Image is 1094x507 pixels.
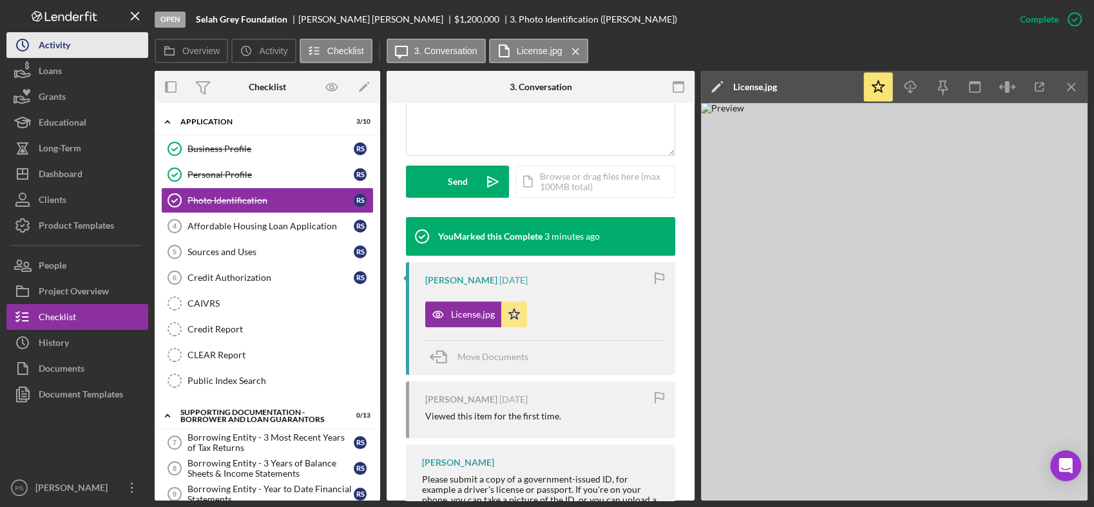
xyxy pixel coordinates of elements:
[6,330,148,356] button: History
[454,14,499,24] span: $1,200,000
[510,14,677,24] div: 3. Photo Identification ([PERSON_NAME])
[6,58,148,84] button: Loans
[39,58,62,87] div: Loans
[231,39,296,63] button: Activity
[173,274,177,282] tspan: 6
[425,301,527,327] button: License.jpg
[457,351,528,362] span: Move Documents
[187,376,373,386] div: Public Index Search
[161,265,374,291] a: 6Credit AuthorizationRS
[187,350,373,360] div: CLEAR Report
[425,275,497,285] div: [PERSON_NAME]
[354,436,367,449] div: R S
[6,213,148,238] a: Product Templates
[187,247,354,257] div: Sources and Uses
[39,187,66,216] div: Clients
[39,356,84,385] div: Documents
[354,168,367,181] div: R S
[161,291,374,316] a: CAIVRS
[161,316,374,342] a: Credit Report
[354,245,367,258] div: R S
[39,110,86,139] div: Educational
[387,39,486,63] button: 3. Conversation
[161,342,374,368] a: CLEAR Report
[39,278,109,307] div: Project Overview
[39,381,123,410] div: Document Templates
[422,457,494,468] div: [PERSON_NAME]
[425,394,497,405] div: [PERSON_NAME]
[187,298,373,309] div: CAIVRS
[161,213,374,239] a: 4Affordable Housing Loan ApplicationRS
[6,110,148,135] button: Educational
[6,381,148,407] a: Document Templates
[347,412,370,419] div: 0 / 13
[1050,450,1081,481] div: Open Intercom Messenger
[509,82,571,92] div: 3. Conversation
[161,239,374,265] a: 5Sources and UsesRS
[499,394,528,405] time: 2025-09-27 15:31
[39,135,81,164] div: Long-Term
[187,221,354,231] div: Affordable Housing Loan Application
[425,341,541,373] button: Move Documents
[733,82,777,92] div: License.jpg
[249,82,286,92] div: Checklist
[39,330,69,359] div: History
[6,253,148,278] button: People
[451,309,495,320] div: License.jpg
[39,213,114,242] div: Product Templates
[1020,6,1059,32] div: Complete
[161,136,374,162] a: Business ProfileRS
[347,118,370,126] div: 3 / 10
[6,84,148,110] a: Grants
[187,144,354,154] div: Business Profile
[6,356,148,381] button: Documents
[187,432,354,453] div: Borrowing Entity - 3 Most Recent Years of Tax Returns
[32,475,116,504] div: [PERSON_NAME]
[298,14,454,24] div: [PERSON_NAME] [PERSON_NAME]
[448,166,468,198] div: Send
[6,161,148,187] button: Dashboard
[354,142,367,155] div: R S
[196,14,287,24] b: Selah Grey Foundation
[173,222,177,230] tspan: 4
[354,194,367,207] div: R S
[6,32,148,58] button: Activity
[354,462,367,475] div: R S
[406,166,509,198] button: Send
[187,195,354,206] div: Photo Identification
[161,430,374,455] a: 7Borrowing Entity - 3 Most Recent Years of Tax ReturnsRS
[6,475,148,501] button: PS[PERSON_NAME]
[327,46,364,56] label: Checklist
[489,39,589,63] button: License.jpg
[173,439,177,446] tspan: 7
[6,278,148,304] a: Project Overview
[161,481,374,507] a: 9Borrowing Entity - Year to Date Financial StatementsRS
[438,231,542,242] div: You Marked this Complete
[187,169,354,180] div: Personal Profile
[187,273,354,283] div: Credit Authorization
[173,464,177,472] tspan: 8
[161,162,374,187] a: Personal ProfileRS
[161,455,374,481] a: 8Borrowing Entity - 3 Years of Balance Sheets & Income StatementsRS
[15,484,24,492] text: PS
[414,46,477,56] label: 3. Conversation
[300,39,372,63] button: Checklist
[180,118,338,126] div: Application
[180,408,338,423] div: Supporting Documentation - Borrower and Loan Guarantors
[39,304,76,333] div: Checklist
[701,103,1088,501] img: Preview
[1007,6,1088,32] button: Complete
[425,411,561,421] div: Viewed this item for the first time.
[187,458,354,479] div: Borrowing Entity - 3 Years of Balance Sheets & Income Statements
[6,135,148,161] button: Long-Term
[354,488,367,501] div: R S
[6,187,148,213] button: Clients
[6,304,148,330] a: Checklist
